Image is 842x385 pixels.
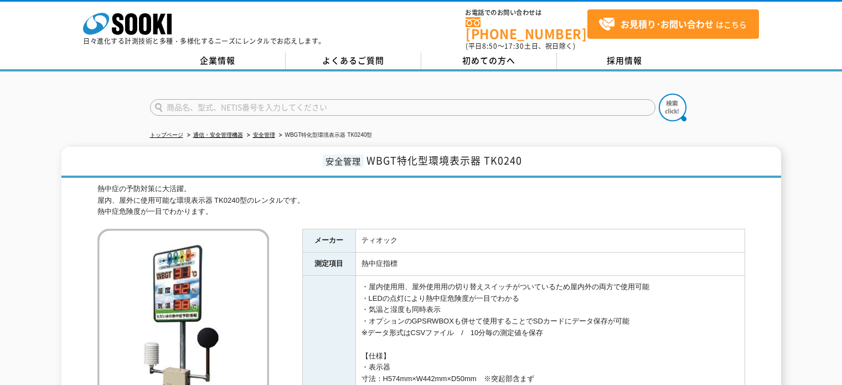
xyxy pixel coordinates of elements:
span: 安全管理 [323,155,364,167]
a: 安全管理 [253,132,275,138]
td: 熱中症指標 [355,253,745,276]
img: btn_search.png [659,94,686,121]
div: 熱中症の予防対策に大活躍。 屋内、屋外に使用可能な環境表示器 TK0240型のレンタルです。 熱中症危険度が一目でわかります。 [97,183,745,218]
td: ティオック [355,229,745,253]
a: 通信・安全管理機器 [193,132,243,138]
a: トップページ [150,132,183,138]
a: よくあるご質問 [286,53,421,69]
input: 商品名、型式、NETIS番号を入力してください [150,99,655,116]
span: はこちら [598,16,747,33]
th: 測定項目 [302,253,355,276]
li: WBGT特化型環境表示器 TK0240型 [277,130,373,141]
th: メーカー [302,229,355,253]
strong: お見積り･お問い合わせ [621,17,714,30]
span: (平日 ～ 土日、祝日除く) [466,41,575,51]
a: 企業情報 [150,53,286,69]
a: 採用情報 [557,53,693,69]
span: 17:30 [504,41,524,51]
a: 初めての方へ [421,53,557,69]
span: お電話でのお問い合わせは [466,9,587,16]
span: 8:50 [482,41,498,51]
a: お見積り･お問い合わせはこちら [587,9,759,39]
span: 初めての方へ [462,54,515,66]
a: [PHONE_NUMBER] [466,17,587,40]
p: 日々進化する計測技術と多種・多様化するニーズにレンタルでお応えします。 [83,38,326,44]
span: WBGT特化型環境表示器 TK0240 [366,153,522,168]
